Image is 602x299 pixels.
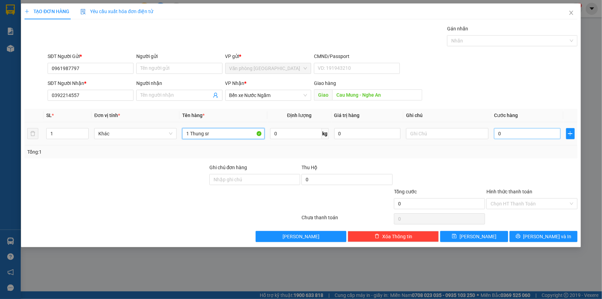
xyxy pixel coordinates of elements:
span: kg [322,128,329,139]
div: CMND/Passport [314,52,400,60]
span: VP Nhận [225,80,245,86]
span: Giao hàng [314,80,336,86]
input: 0 [334,128,401,139]
button: deleteXóa Thông tin [348,231,439,242]
span: plus [24,9,29,14]
button: delete [27,128,38,139]
span: Giao [314,89,332,100]
span: Cước hàng [494,113,518,118]
span: Khác [98,128,172,139]
img: icon [80,9,86,15]
label: Gán nhãn [447,26,468,31]
span: Xóa Thông tin [382,233,412,240]
button: printer[PERSON_NAME] và In [510,231,578,242]
div: SĐT Người Nhận [48,79,134,87]
label: Ghi chú đơn hàng [209,165,247,170]
button: [PERSON_NAME] [256,231,347,242]
span: save [452,234,457,239]
span: TẠO ĐƠN HÀNG [24,9,69,14]
span: [PERSON_NAME] và In [523,233,572,240]
input: VD: Bàn, Ghế [182,128,265,139]
div: Chưa thanh toán [301,214,394,226]
th: Ghi chú [403,109,491,122]
span: Định lượng [287,113,312,118]
span: Đơn vị tính [94,113,120,118]
button: save[PERSON_NAME] [440,231,508,242]
span: Bến xe Nước Ngầm [229,90,307,100]
div: Người nhận [136,79,222,87]
div: Người gửi [136,52,222,60]
span: Tổng cước [394,189,417,194]
span: delete [375,234,379,239]
label: Hình thức thanh toán [486,189,532,194]
input: Dọc đường [332,89,422,100]
input: Ghi chú đơn hàng [209,174,300,185]
input: Ghi Chú [406,128,488,139]
span: Thu Hộ [302,165,317,170]
span: Văn phòng Đà Lạt [229,63,307,74]
span: Yêu cầu xuất hóa đơn điện tử [80,9,153,14]
span: close [569,10,574,16]
span: plus [566,131,574,136]
span: user-add [213,93,218,98]
span: [PERSON_NAME] [460,233,496,240]
span: Tên hàng [182,113,205,118]
div: SĐT Người Gửi [48,52,134,60]
button: plus [566,128,575,139]
button: Close [562,3,581,23]
span: Giá trị hàng [334,113,360,118]
span: printer [516,234,521,239]
div: VP gửi [225,52,311,60]
span: [PERSON_NAME] [283,233,319,240]
span: SL [46,113,52,118]
div: Tổng: 1 [27,148,233,156]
